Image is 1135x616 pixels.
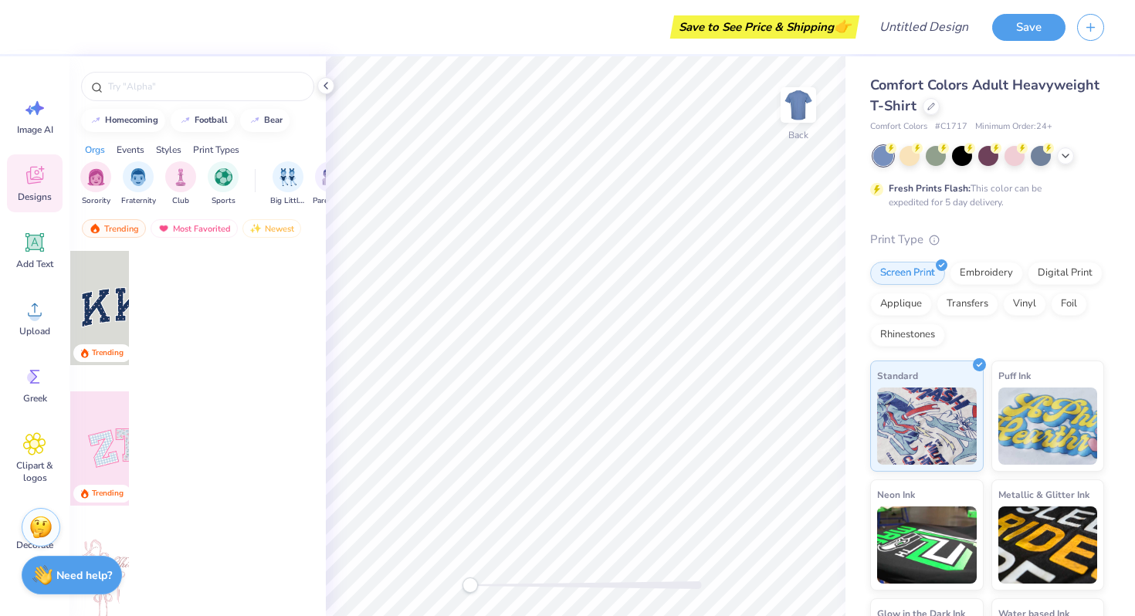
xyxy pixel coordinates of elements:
span: Neon Ink [877,486,915,503]
button: football [171,109,235,132]
div: Most Favorited [151,219,238,238]
span: Metallic & Glitter Ink [998,486,1089,503]
div: Vinyl [1003,293,1046,316]
div: filter for Big Little Reveal [270,161,306,207]
span: Club [172,195,189,207]
span: Decorate [16,539,53,551]
img: Fraternity Image [130,168,147,186]
input: Try "Alpha" [107,79,304,94]
span: Clipart & logos [9,459,60,484]
span: Designs [18,191,52,203]
div: filter for Parent's Weekend [313,161,348,207]
span: 👉 [834,17,851,36]
div: Rhinestones [870,323,945,347]
img: Metallic & Glitter Ink [998,506,1098,584]
span: Fraternity [121,195,156,207]
div: Newest [242,219,301,238]
span: Comfort Colors [870,120,927,134]
span: Parent's Weekend [313,195,348,207]
div: Embroidery [950,262,1023,285]
img: Big Little Reveal Image [280,168,296,186]
div: Orgs [85,143,105,157]
span: Standard [877,367,918,384]
div: Foil [1051,293,1087,316]
img: trend_line.gif [179,116,191,125]
div: bear [264,116,283,124]
div: Trending [92,347,124,359]
button: homecoming [81,109,165,132]
div: filter for Sports [208,161,239,207]
div: Accessibility label [462,577,478,593]
button: filter button [208,161,239,207]
button: filter button [270,161,306,207]
img: Parent's Weekend Image [322,168,340,186]
div: football [195,116,228,124]
img: Sorority Image [87,168,105,186]
div: Print Type [870,231,1104,249]
span: Big Little Reveal [270,195,306,207]
span: # C1717 [935,120,967,134]
strong: Fresh Prints Flash: [889,182,971,195]
div: filter for Fraternity [121,161,156,207]
button: filter button [165,161,196,207]
span: Image AI [17,124,53,136]
div: Screen Print [870,262,945,285]
div: Back [788,128,808,142]
div: Trending [92,488,124,499]
span: Sorority [82,195,110,207]
span: Puff Ink [998,367,1031,384]
span: Add Text [16,258,53,270]
button: Save [992,14,1066,41]
span: Sports [212,195,235,207]
button: filter button [313,161,348,207]
div: Styles [156,143,181,157]
img: Club Image [172,168,189,186]
div: This color can be expedited for 5 day delivery. [889,181,1079,209]
button: filter button [121,161,156,207]
button: filter button [80,161,111,207]
div: Save to See Price & Shipping [674,15,855,39]
div: filter for Club [165,161,196,207]
img: trend_line.gif [249,116,261,125]
div: homecoming [105,116,158,124]
img: Sports Image [215,168,232,186]
img: newest.gif [249,223,262,234]
img: Puff Ink [998,388,1098,465]
div: filter for Sorority [80,161,111,207]
div: Events [117,143,144,157]
img: Neon Ink [877,506,977,584]
input: Untitled Design [867,12,981,42]
img: trending.gif [89,223,101,234]
button: bear [240,109,290,132]
div: Print Types [193,143,239,157]
img: trend_line.gif [90,116,102,125]
strong: Need help? [56,568,112,583]
img: Back [783,90,814,120]
img: most_fav.gif [158,223,170,234]
span: Upload [19,325,50,337]
div: Transfers [937,293,998,316]
span: Comfort Colors Adult Heavyweight T-Shirt [870,76,1099,115]
img: Standard [877,388,977,465]
div: Trending [82,219,146,238]
div: Applique [870,293,932,316]
span: Greek [23,392,47,404]
span: Minimum Order: 24 + [975,120,1052,134]
div: Digital Print [1028,262,1103,285]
